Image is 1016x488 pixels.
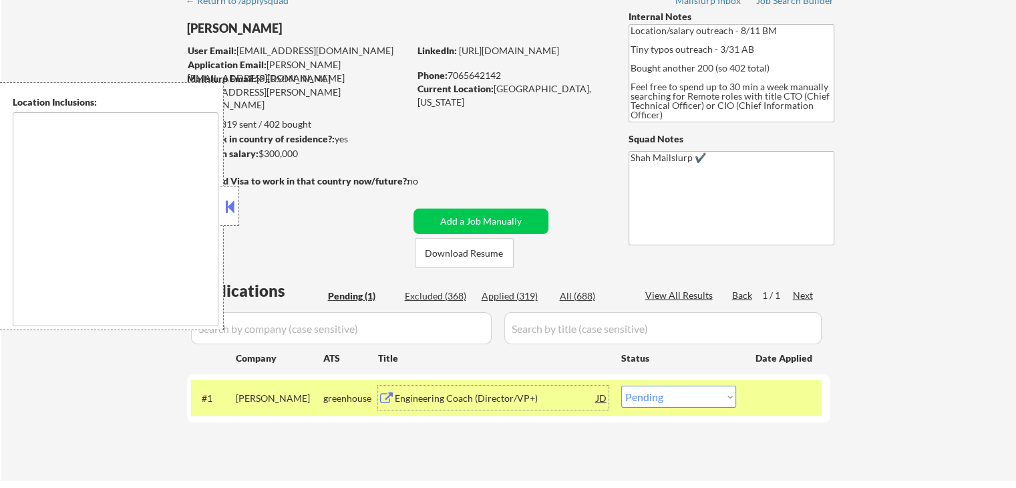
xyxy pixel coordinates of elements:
[186,133,335,144] strong: Can work in country of residence?:
[560,289,627,303] div: All (688)
[323,392,378,405] div: greenhouse
[504,312,822,344] input: Search by title (case sensitive)
[187,175,409,187] strong: Will need Visa to work in that country now/future?:
[236,392,323,405] div: [PERSON_NAME]
[645,289,717,302] div: View All Results
[793,289,814,302] div: Next
[482,289,548,303] div: Applied (319)
[188,59,267,70] strong: Application Email:
[191,283,323,299] div: Applications
[417,83,494,94] strong: Current Location:
[191,312,492,344] input: Search by company (case sensitive)
[187,72,409,112] div: [PERSON_NAME][EMAIL_ADDRESS][PERSON_NAME][DOMAIN_NAME]
[405,289,472,303] div: Excluded (368)
[378,352,609,365] div: Title
[187,20,462,37] div: [PERSON_NAME]
[629,10,834,23] div: Internal Notes
[407,174,446,188] div: no
[395,392,597,405] div: Engineering Coach (Director/VP+)
[13,96,218,109] div: Location Inclusions:
[202,392,225,405] div: #1
[621,346,736,370] div: Status
[595,386,609,410] div: JD
[459,45,559,56] a: [URL][DOMAIN_NAME]
[415,238,514,268] button: Download Resume
[417,69,607,82] div: 7065642142
[732,289,753,302] div: Back
[186,147,409,160] div: $300,000
[186,118,409,131] div: 319 sent / 402 bought
[417,82,607,108] div: [GEOGRAPHIC_DATA], [US_STATE]
[328,289,395,303] div: Pending (1)
[188,44,409,57] div: [EMAIL_ADDRESS][DOMAIN_NAME]
[417,45,457,56] strong: LinkedIn:
[188,58,409,84] div: [PERSON_NAME][EMAIL_ADDRESS][DOMAIN_NAME]
[236,352,323,365] div: Company
[186,132,405,146] div: yes
[417,70,448,81] strong: Phone:
[187,73,257,84] strong: Mailslurp Email:
[413,209,548,234] button: Add a Job Manually
[629,132,834,146] div: Squad Notes
[188,45,236,56] strong: User Email:
[323,352,378,365] div: ATS
[762,289,793,302] div: 1 / 1
[755,352,814,365] div: Date Applied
